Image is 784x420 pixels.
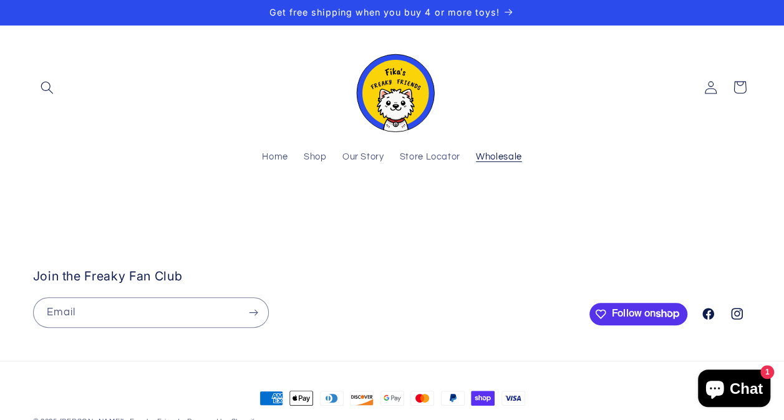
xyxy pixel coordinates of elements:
[33,73,62,102] summary: Search
[262,151,288,163] span: Home
[269,7,500,17] span: Get free shipping when you buy 4 or more toys!
[392,144,468,171] a: Store Locator
[254,144,296,171] a: Home
[342,151,384,163] span: Our Story
[344,38,441,137] a: Fika's Freaky Friends
[239,297,268,328] button: Subscribe
[334,144,392,171] a: Our Story
[694,370,774,410] inbox-online-store-chat: Shopify online store chat
[304,151,327,163] span: Shop
[400,151,460,163] span: Store Locator
[296,144,334,171] a: Shop
[33,269,583,284] h2: Join the Freaky Fan Club
[468,144,530,171] a: Wholesale
[349,43,436,132] img: Fika's Freaky Friends
[476,151,522,163] span: Wholesale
